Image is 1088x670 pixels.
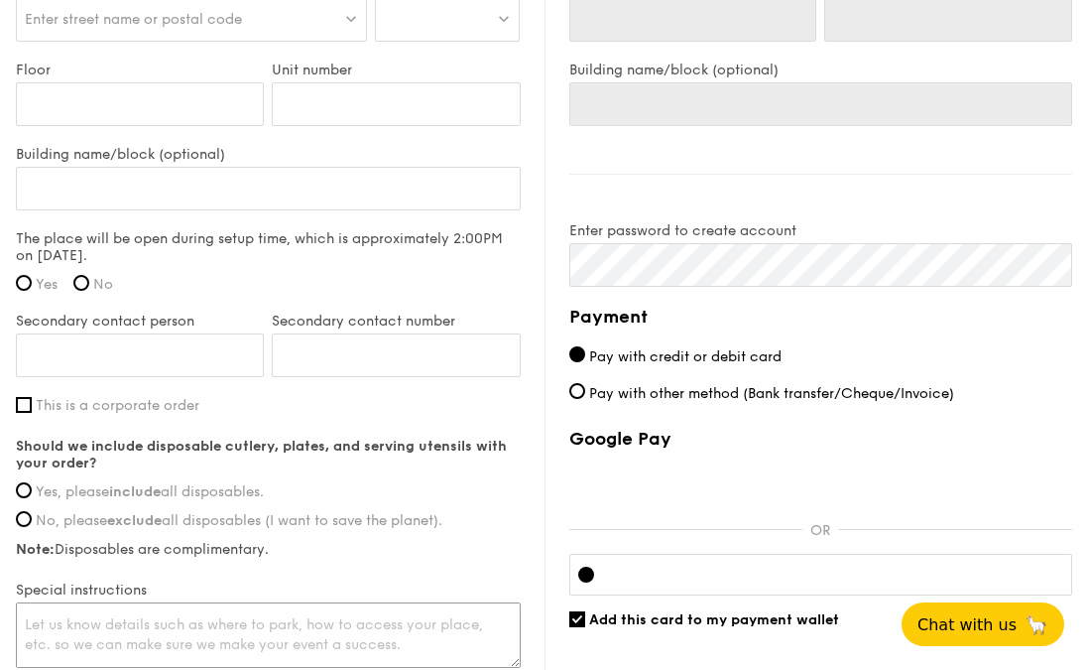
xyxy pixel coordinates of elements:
span: 🦙 [1025,613,1048,636]
span: Enter street name or postal code [25,11,242,28]
span: Add this card to my payment wallet [589,611,839,628]
input: This is a corporate order [16,397,32,413]
input: No, pleaseexcludeall disposables (I want to save the planet). [16,511,32,527]
strong: exclude [107,512,162,529]
span: Yes, please all disposables. [36,483,264,500]
p: OR [802,522,838,539]
span: Yes [36,276,58,293]
label: Secondary contact person [16,313,264,330]
input: Yes [16,275,32,291]
label: Google Pay [569,428,1073,450]
span: No, please all disposables (I want to save the planet). [36,512,442,529]
label: Building name/block (optional) [569,62,1073,78]
h4: Payment [569,303,1073,331]
input: No [73,275,89,291]
label: The place will be open during setup time, which is approximately 2:00PM on [DATE]. [16,230,521,264]
img: icon-dropdown.fa26e9f9.svg [497,11,511,26]
label: Secondary contact number [272,313,520,330]
img: icon-dropdown.fa26e9f9.svg [344,11,358,26]
iframe: Secure card payment input frame [610,567,1064,583]
span: No [93,276,113,293]
strong: Should we include disposable cutlery, plates, and serving utensils with your order? [16,438,507,471]
input: Yes, pleaseincludeall disposables. [16,482,32,498]
strong: include [109,483,161,500]
button: Chat with us🦙 [902,603,1064,646]
span: This is a corporate order [36,397,199,414]
label: Special instructions [16,582,521,599]
label: Floor [16,62,264,78]
iframe: Secure payment button frame [569,462,1073,505]
input: Pay with other method (Bank transfer/Cheque/Invoice) [569,383,585,399]
label: Unit number [272,62,520,78]
strong: Note: [16,541,55,558]
label: Building name/block (optional) [16,146,521,163]
input: Pay with credit or debit card [569,346,585,362]
span: Pay with credit or debit card [589,348,782,365]
span: Chat with us [917,615,1017,634]
span: Pay with other method (Bank transfer/Cheque/Invoice) [589,385,954,402]
label: Disposables are complimentary. [16,541,521,558]
label: Enter password to create account [569,222,1073,239]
